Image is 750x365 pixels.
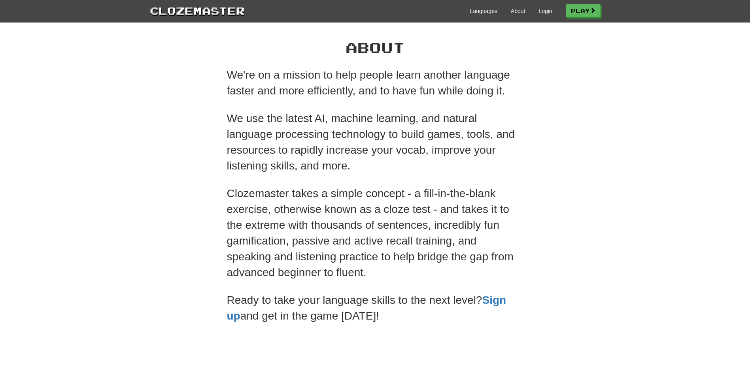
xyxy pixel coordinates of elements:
[227,67,523,99] p: We're on a mission to help people learn another language faster and more efficiently, and to have...
[511,7,525,15] a: About
[227,186,523,280] p: Clozemaster takes a simple concept - a fill-in-the-blank exercise, otherwise known as a cloze tes...
[227,292,523,324] p: Ready to take your language skills to the next level? and get in the game [DATE]!
[470,7,497,15] a: Languages
[150,3,245,18] a: Clozemaster
[566,4,601,17] a: Play
[227,294,506,322] a: Sign up
[227,40,523,55] h1: About
[227,111,523,174] p: We use the latest AI, machine learning, and natural language processing technology to build games...
[538,7,552,15] a: Login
